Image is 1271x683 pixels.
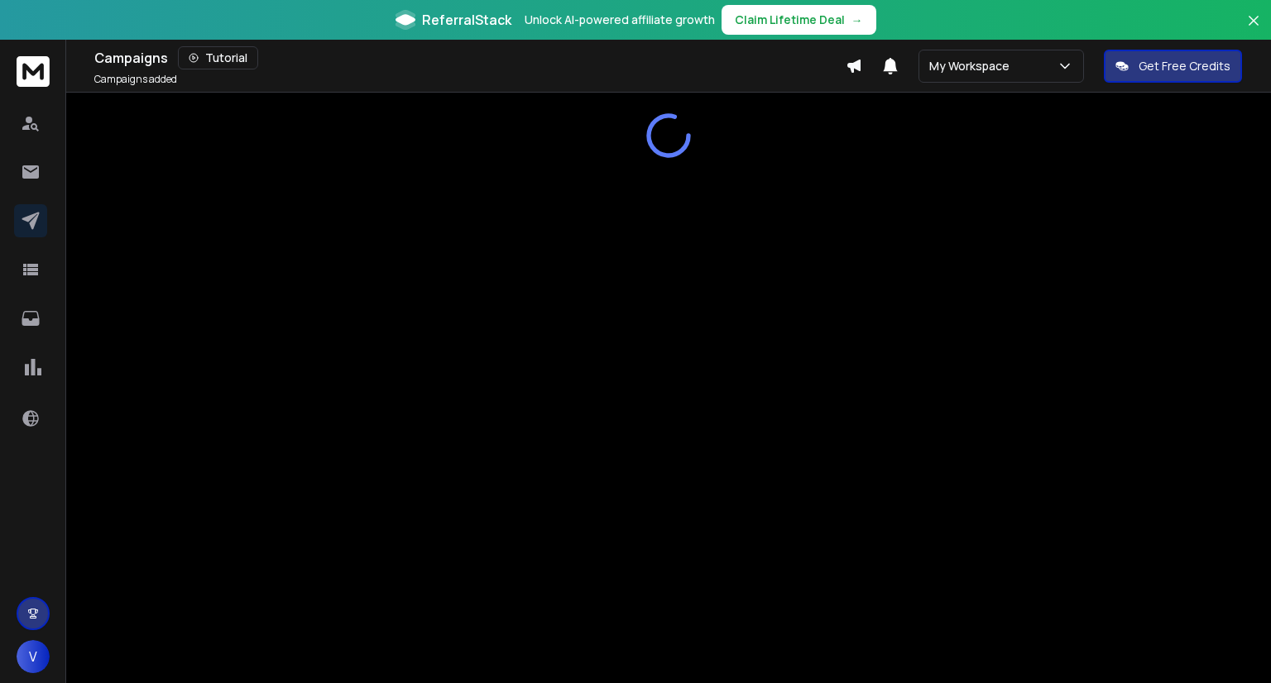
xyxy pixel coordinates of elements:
button: Get Free Credits [1104,50,1242,83]
span: → [851,12,863,28]
p: Campaigns added [94,73,177,86]
span: ReferralStack [422,10,511,30]
div: Campaigns [94,46,846,69]
p: Unlock AI-powered affiliate growth [525,12,715,28]
button: V [17,640,50,673]
p: Get Free Credits [1139,58,1230,74]
button: Close banner [1243,10,1264,50]
p: My Workspace [929,58,1016,74]
button: Claim Lifetime Deal→ [722,5,876,35]
button: Tutorial [178,46,258,69]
